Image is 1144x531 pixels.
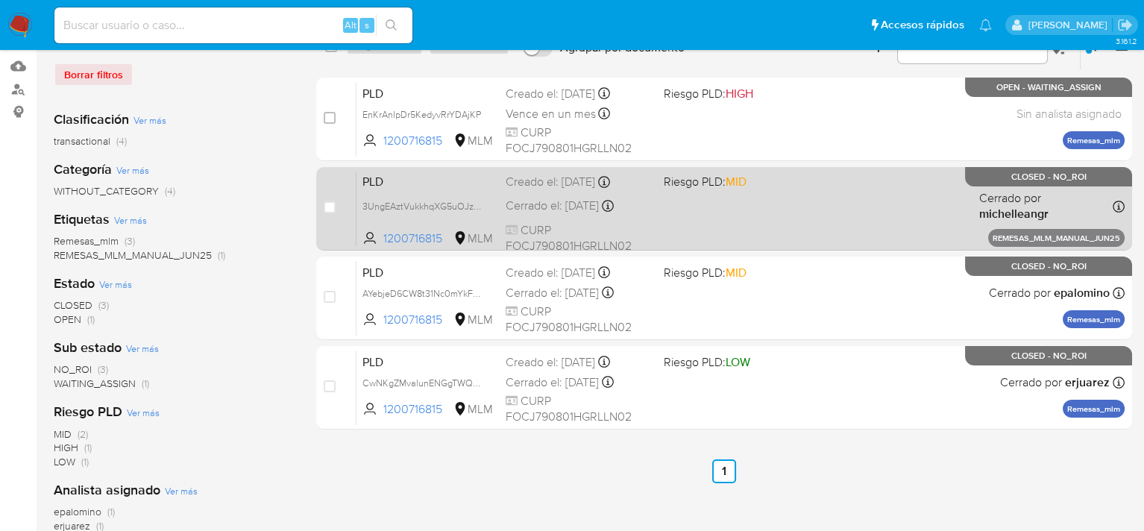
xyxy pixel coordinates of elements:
[54,16,412,35] input: Buscar usuario o caso...
[979,19,992,31] a: Notificaciones
[365,18,369,32] span: s
[1028,18,1112,32] p: diego.ortizcastro@mercadolibre.com.mx
[345,18,356,32] span: Alt
[881,17,964,33] span: Accesos rápidos
[1115,35,1137,47] span: 3.161.2
[376,15,406,36] button: search-icon
[1117,17,1133,33] a: Salir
